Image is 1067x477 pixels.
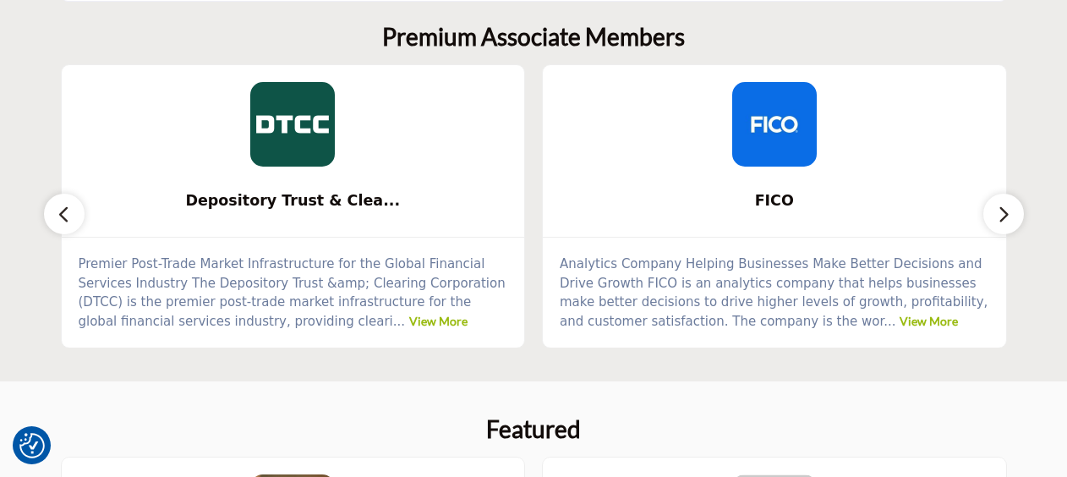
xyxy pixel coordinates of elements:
[568,189,981,211] span: FICO
[486,415,581,444] h2: Featured
[568,178,981,223] b: FICO
[62,178,525,223] a: Depository Trust & Clea...
[560,255,989,331] p: Analytics Company Helping Businesses Make Better Decisions and Drive Growth FICO is an analytics ...
[409,314,468,328] a: View More
[79,255,508,331] p: Premier Post-Trade Market Infrastructure for the Global Financial Services Industry The Depositor...
[19,433,45,458] button: Consent Preferences
[900,314,958,328] a: View More
[393,314,405,329] span: ...
[250,82,335,167] img: Depository Trust & Clearing Corporation (DTCC)
[19,433,45,458] img: Revisit consent button
[87,189,500,211] span: Depository Trust & Clea...
[884,314,895,329] span: ...
[543,178,1006,223] a: FICO
[87,178,500,223] b: Depository Trust & Clearing Corporation (DTCC)
[382,23,685,52] h2: Premium Associate Members
[732,82,817,167] img: FICO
